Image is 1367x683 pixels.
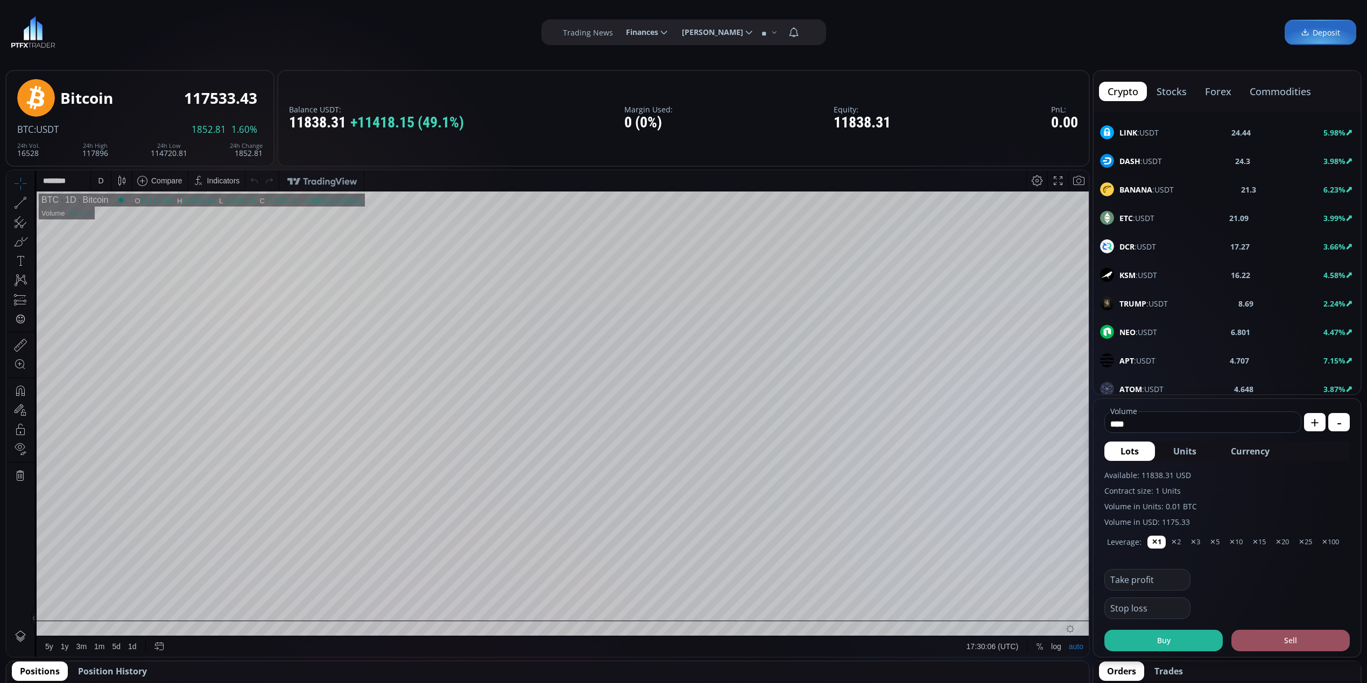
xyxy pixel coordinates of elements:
[1230,241,1250,252] b: 17.27
[1119,241,1135,252] b: DCR
[88,472,98,480] div: 1m
[674,22,743,43] span: [PERSON_NAME]
[11,16,55,48] img: LOGO
[1196,82,1240,101] button: forex
[1173,445,1196,458] span: Units
[1119,213,1133,223] b: ETC
[144,466,161,486] div: Go to
[91,6,97,15] div: D
[1045,472,1055,480] div: log
[217,26,250,34] div: 116092.76
[1157,442,1213,461] button: Units
[82,143,108,157] div: 117896
[1147,536,1166,549] button: ✕1
[1041,466,1059,486] div: Toggle Log Scale
[1119,269,1157,281] span: :USDT
[17,143,40,149] div: 24h Vol.
[960,472,1012,480] span: 17:30:06 (UTC)
[1146,661,1191,681] button: Trades
[1271,536,1293,549] button: ✕20
[1119,212,1154,224] span: :USDT
[52,25,69,34] div: 1D
[1301,27,1340,38] span: Deposit
[1323,327,1345,337] b: 4.47%
[834,105,891,113] label: Equity:
[1119,127,1159,138] span: :USDT
[70,472,80,480] div: 3m
[1119,326,1157,338] span: :USDT
[70,661,155,681] button: Position History
[17,123,34,136] span: BTC
[1215,442,1286,461] button: Currency
[1104,469,1350,481] label: Available: 11838.31 USD
[1323,384,1345,394] b: 3.87%
[1059,466,1081,486] div: Toggle Auto Scale
[1119,298,1146,309] b: TRUMP
[1294,536,1316,549] button: ✕25
[1231,326,1250,338] b: 6.801
[1119,327,1136,337] b: NEO
[289,115,464,131] div: 11838.31
[1317,536,1343,549] button: ✕100
[1304,413,1326,431] button: +
[295,26,355,34] div: +1085.83 (+0.93%)
[1323,241,1345,252] b: 3.66%
[106,472,115,480] div: 5d
[1051,115,1078,131] div: 0.00
[834,115,891,131] div: 11838.31
[39,472,47,480] div: 5y
[1235,155,1250,167] b: 24.3
[1234,383,1253,395] b: 4.648
[184,90,257,106] div: 117533.43
[253,26,259,34] div: C
[82,143,108,149] div: 24h High
[34,123,59,136] span: :USDT
[12,661,68,681] button: Positions
[1231,630,1350,651] button: Sell
[1119,127,1137,138] b: LINK
[1148,82,1195,101] button: stocks
[1241,184,1256,195] b: 21.3
[54,472,62,480] div: 1y
[1121,445,1139,458] span: Lots
[151,143,187,157] div: 114720.81
[230,143,263,157] div: 1852.81
[1026,466,1041,486] div: Toggle Percentage
[1186,536,1204,549] button: ✕3
[176,26,209,34] div: 117896.00
[1323,213,1345,223] b: 3.99%
[956,466,1016,486] button: 17:30:06 (UTC)
[1231,269,1250,281] b: 16.22
[1107,665,1136,678] span: Orders
[1119,184,1174,195] span: :USDT
[1104,516,1350,528] label: Volume in USD: 1175.33
[1323,270,1345,280] b: 4.58%
[624,115,673,131] div: 0 (0%)
[1119,156,1140,166] b: DASH
[1119,241,1156,252] span: :USDT
[1062,472,1077,480] div: auto
[289,105,464,113] label: Balance USDT:
[1107,536,1141,547] label: Leverage:
[60,90,113,106] div: Bitcoin
[1104,630,1223,651] button: Buy
[1238,298,1253,309] b: 8.69
[1229,212,1249,224] b: 21.09
[1119,155,1162,167] span: :USDT
[618,22,658,43] span: Finances
[1323,184,1345,195] b: 6.23%
[1104,485,1350,496] label: Contract size: 1 Units
[1241,82,1320,101] button: commodities
[563,27,613,38] label: Trading News
[10,144,18,154] div: 
[35,39,58,47] div: Volume
[231,125,257,134] span: 1.60%
[1104,501,1350,512] label: Volume in Units: 0.01 BTC
[62,39,84,47] div: 9.222K
[624,105,673,113] label: Margin Used:
[192,125,226,134] span: 1852.81
[145,6,176,15] div: Compare
[1119,298,1168,309] span: :USDT
[1119,184,1152,195] b: BANANA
